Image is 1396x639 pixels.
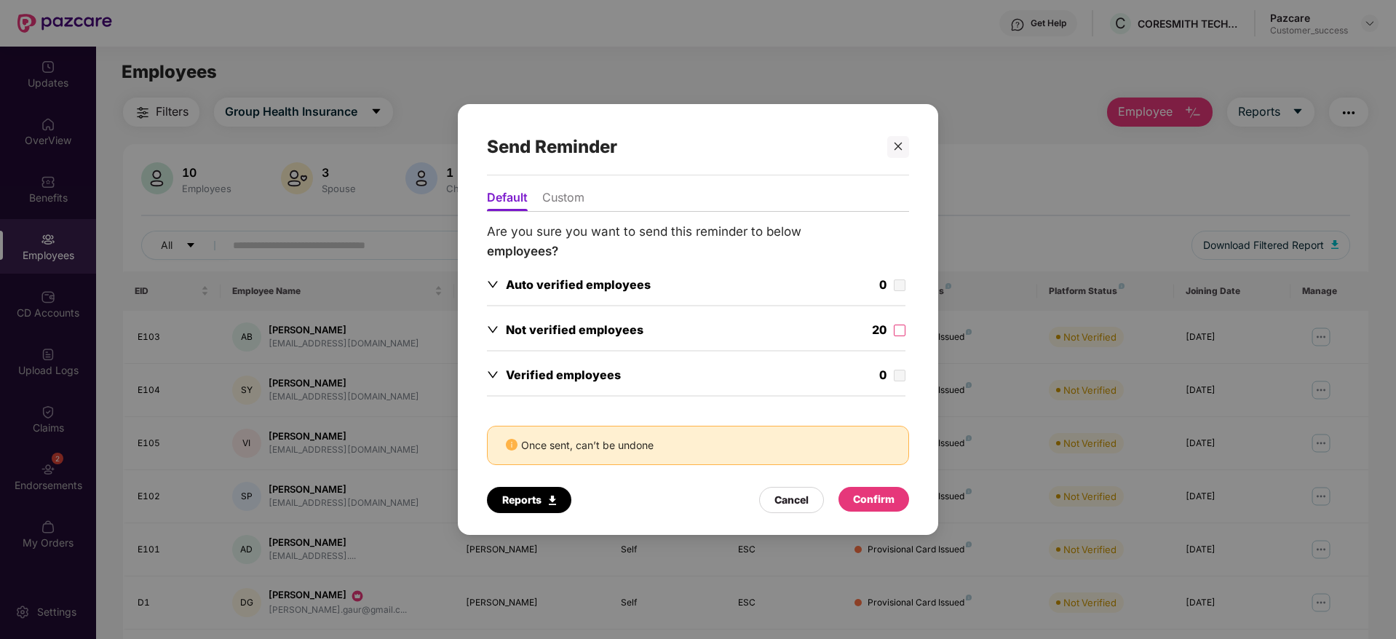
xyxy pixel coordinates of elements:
span: close [893,141,903,151]
p: Are you sure you want to send this reminder to below [487,222,909,261]
span: down [487,279,499,290]
span: 0 [879,368,887,382]
img: Icon [549,496,556,505]
div: Confirm [853,491,895,507]
span: Verified employees [506,368,621,382]
span: Auto verified employees [506,277,651,292]
span: down [487,324,499,336]
div: Once sent, can’t be undone [487,426,909,465]
div: Cancel [774,492,809,508]
span: info-circle [506,439,517,451]
span: 0 [879,277,887,292]
div: Send Reminder [487,119,874,175]
li: Custom [542,190,584,211]
li: Default [487,190,528,211]
div: employees? [487,242,909,261]
span: down [487,369,499,381]
div: Reports [502,492,556,508]
span: 20 [872,322,887,337]
span: Not verified employees [506,322,643,337]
